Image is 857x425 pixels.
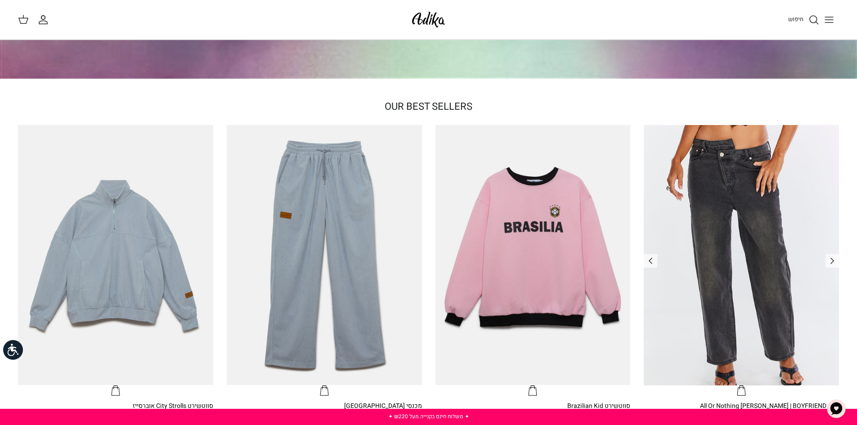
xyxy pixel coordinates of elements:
a: ✦ משלוח חינם בקנייה מעל ₪220 ✦ [388,412,469,421]
button: Toggle menu [819,10,839,30]
div: ג׳ינס All Or Nothing [PERSON_NAME] | BOYFRIEND [644,401,839,411]
a: סווטשירט City Strolls אוברסייז 152.90 ₪ 179.90 ₪ [18,401,213,421]
a: Previous [644,254,657,268]
span: חיפוש [788,15,803,23]
div: סווטשירט City Strolls אוברסייז [18,401,213,411]
a: ג׳ינס All Or Nothing [PERSON_NAME] | BOYFRIEND 186.90 ₪ 219.90 ₪ [644,401,839,421]
a: מכנסי טרנינג City strolls [227,125,422,397]
a: OUR BEST SELLERS [385,99,472,114]
div: סווטשירט Brazilian Kid [435,401,631,411]
button: צ'אט [823,395,850,422]
div: מכנסי [GEOGRAPHIC_DATA] [227,401,422,411]
a: סווטשירט City Strolls אוברסייז [18,125,213,397]
a: סווטשירט Brazilian Kid 118.90 ₪ 139.90 ₪ [435,401,631,421]
img: Adika IL [409,9,448,30]
a: החשבון שלי [38,14,52,25]
a: סווטשירט Brazilian Kid [435,125,631,397]
a: ג׳ינס All Or Nothing קריס-קרוס | BOYFRIEND [644,125,839,397]
a: Previous [826,254,839,268]
a: מכנסי [GEOGRAPHIC_DATA] 152.90 ₪ 179.90 ₪ [227,401,422,421]
a: חיפוש [788,14,819,25]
